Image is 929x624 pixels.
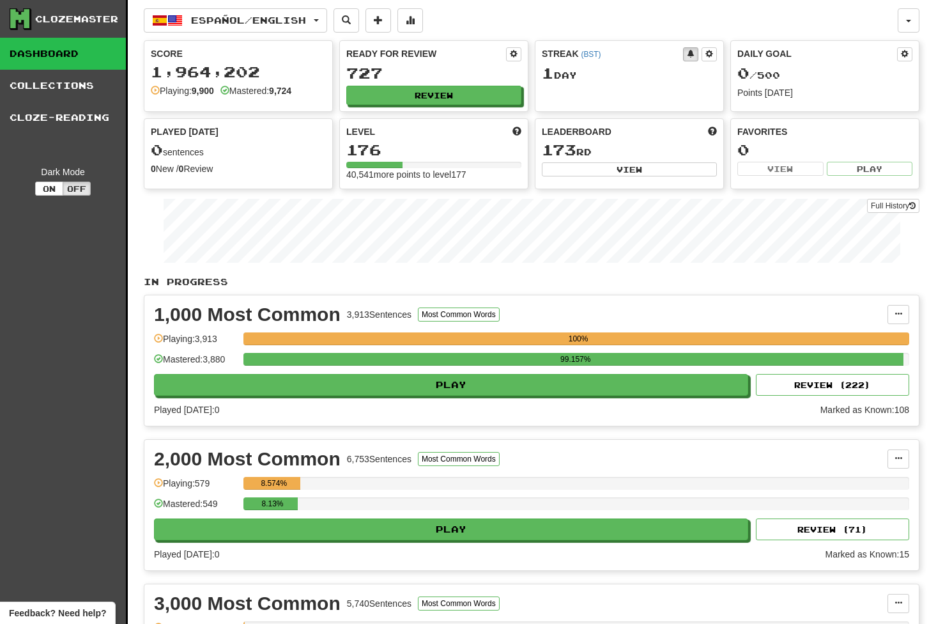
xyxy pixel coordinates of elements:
span: Level [346,125,375,138]
div: Daily Goal [737,47,897,61]
p: In Progress [144,276,919,288]
div: New / Review [151,162,326,175]
div: Points [DATE] [737,86,912,99]
a: (BST) [581,50,601,59]
button: Add sentence to collection [365,8,391,33]
div: Streak [542,47,683,60]
strong: 0 [151,164,156,174]
div: Favorites [737,125,912,138]
div: 176 [346,142,521,158]
span: Played [DATE]: 0 [154,549,219,559]
div: 8.13% [247,497,297,510]
div: Dark Mode [10,166,116,178]
div: Day [542,65,717,82]
button: Most Common Words [418,597,500,611]
button: More stats [397,8,423,33]
div: 0 [737,142,912,158]
div: sentences [151,142,326,159]
span: Played [DATE] [151,125,219,138]
span: This week in points, UTC [708,125,717,138]
button: Play [154,374,748,396]
div: Marked as Known: 108 [820,403,909,416]
div: Ready for Review [346,47,506,60]
div: Mastered: [220,84,291,97]
button: View [542,162,717,176]
a: Full History [867,199,919,213]
div: 40,541 more points to level 177 [346,168,521,181]
span: 173 [542,141,576,159]
button: Español/English [144,8,327,33]
div: 99.157% [247,353,903,366]
div: 6,753 Sentences [347,453,411,465]
span: Leaderboard [542,125,611,138]
span: Score more points to level up [512,125,521,138]
div: Clozemaster [35,13,118,26]
span: 0 [151,141,163,159]
div: Marked as Known: 15 [825,548,909,561]
div: Mastered: 3,880 [154,353,237,374]
div: Playing: 579 [154,477,237,498]
button: Most Common Words [418,308,500,322]
strong: 9,900 [192,86,214,96]
button: Search sentences [334,8,359,33]
div: Playing: 3,913 [154,332,237,354]
span: 0 [737,64,749,82]
button: On [35,182,63,196]
span: Played [DATE]: 0 [154,405,219,415]
div: Score [151,47,326,60]
strong: 0 [179,164,184,174]
div: Playing: [151,84,214,97]
div: 1,000 Most Common [154,305,341,324]
button: Off [63,182,91,196]
div: 2,000 Most Common [154,449,341,469]
button: Review [346,86,521,105]
span: / 500 [737,70,780,81]
button: Most Common Words [418,452,500,466]
div: 1,964,202 [151,64,326,80]
div: Mastered: 549 [154,497,237,519]
strong: 9,724 [269,86,291,96]
button: Review (222) [756,374,909,396]
div: 5,740 Sentences [347,597,411,610]
button: Play [827,162,913,176]
div: rd [542,142,717,159]
div: 727 [346,65,521,81]
span: Open feedback widget [9,607,106,620]
span: Español / English [191,15,306,26]
div: 3,000 Most Common [154,594,341,613]
button: Play [154,519,748,540]
button: View [737,162,824,176]
span: 1 [542,64,554,82]
div: 8.574% [247,477,300,490]
div: 100% [247,332,909,345]
div: 3,913 Sentences [347,308,411,321]
button: Review (71) [756,519,909,540]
